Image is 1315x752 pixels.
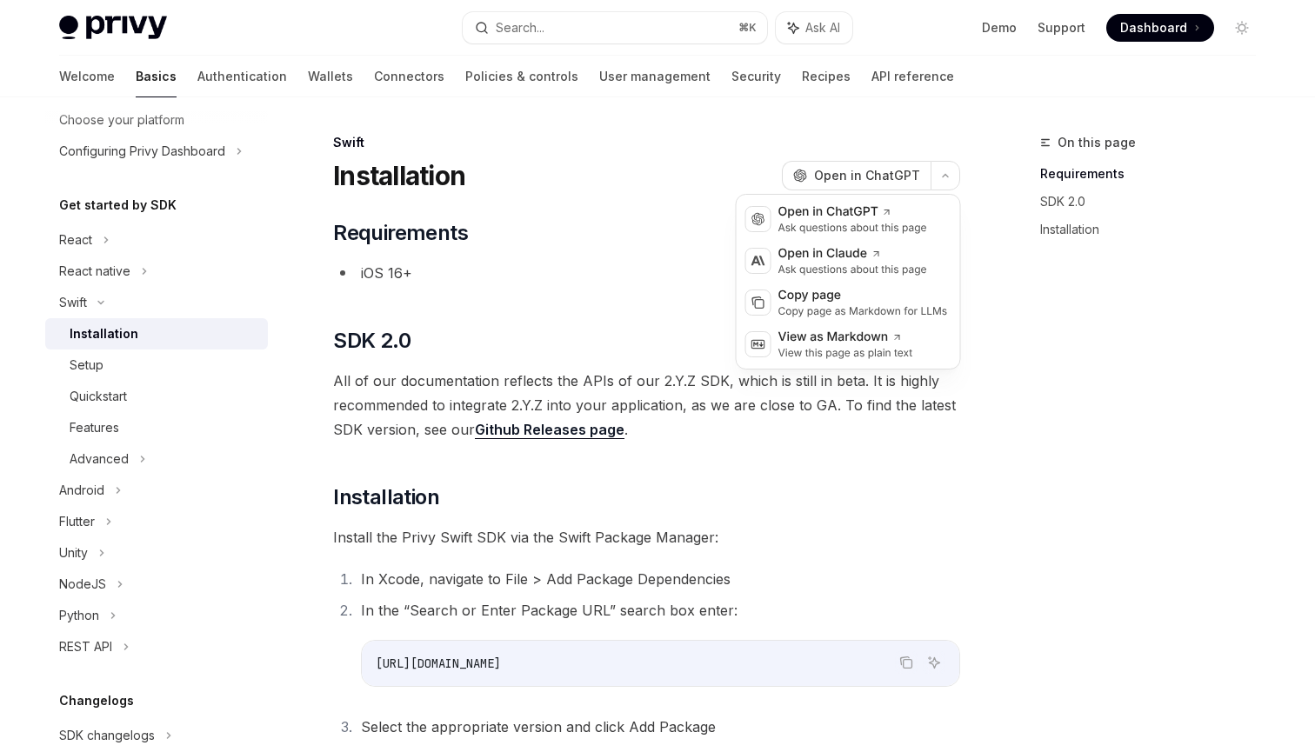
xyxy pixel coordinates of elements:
[333,134,960,151] div: Swift
[871,56,954,97] a: API reference
[70,449,129,469] div: Advanced
[59,542,88,563] div: Unity
[1120,19,1187,37] span: Dashboard
[59,605,99,626] div: Python
[59,480,104,501] div: Android
[778,287,948,304] div: Copy page
[1228,14,1256,42] button: Toggle dark mode
[333,525,960,549] span: Install the Privy Swift SDK via the Swift Package Manager:
[778,221,927,235] div: Ask questions about this page
[778,346,913,360] div: View this page as plain text
[59,690,134,711] h5: Changelogs
[778,203,927,221] div: Open in ChatGPT
[59,511,95,532] div: Flutter
[374,56,444,97] a: Connectors
[1058,132,1136,153] span: On this page
[333,327,411,355] span: SDK 2.0
[1040,160,1270,188] a: Requirements
[1106,14,1214,42] a: Dashboard
[923,651,945,674] button: Ask AI
[136,56,177,97] a: Basics
[356,567,960,591] li: In Xcode, navigate to File > Add Package Dependencies
[778,304,948,318] div: Copy page as Markdown for LLMs
[59,230,92,250] div: React
[59,56,115,97] a: Welcome
[59,636,112,657] div: REST API
[333,369,960,442] span: All of our documentation reflects the APIs of our 2.Y.Z SDK, which is still in beta. It is highly...
[1040,188,1270,216] a: SDK 2.0
[333,219,468,247] span: Requirements
[45,318,268,349] a: Installation
[356,715,960,739] li: Select the appropriate version and click Add Package
[496,17,544,38] div: Search...
[778,329,913,346] div: View as Markdown
[59,261,130,282] div: React native
[70,355,103,376] div: Setup
[782,161,931,190] button: Open in ChatGPT
[356,598,960,687] li: In the “Search or Enter Package URL” search box enter:
[59,16,167,40] img: light logo
[59,725,155,746] div: SDK changelogs
[463,12,767,43] button: Search...⌘K
[982,19,1017,37] a: Demo
[333,261,960,285] li: iOS 16+
[778,263,927,276] div: Ask questions about this page
[895,651,918,674] button: Copy the contents from the code block
[475,421,624,439] a: Github Releases page
[1038,19,1085,37] a: Support
[59,574,106,595] div: NodeJS
[1040,216,1270,243] a: Installation
[333,483,439,511] span: Installation
[802,56,851,97] a: Recipes
[776,12,852,43] button: Ask AI
[45,349,268,381] a: Setup
[45,381,268,412] a: Quickstart
[308,56,353,97] a: Wallets
[45,412,268,443] a: Features
[731,56,781,97] a: Security
[778,245,927,263] div: Open in Claude
[333,160,465,191] h1: Installation
[70,417,119,438] div: Features
[70,386,127,407] div: Quickstart
[738,21,757,35] span: ⌘ K
[376,656,501,671] span: [URL][DOMAIN_NAME]
[599,56,711,97] a: User management
[59,141,225,162] div: Configuring Privy Dashboard
[59,292,87,313] div: Swift
[465,56,578,97] a: Policies & controls
[70,323,138,344] div: Installation
[197,56,287,97] a: Authentication
[814,167,920,184] span: Open in ChatGPT
[805,19,840,37] span: Ask AI
[59,195,177,216] h5: Get started by SDK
